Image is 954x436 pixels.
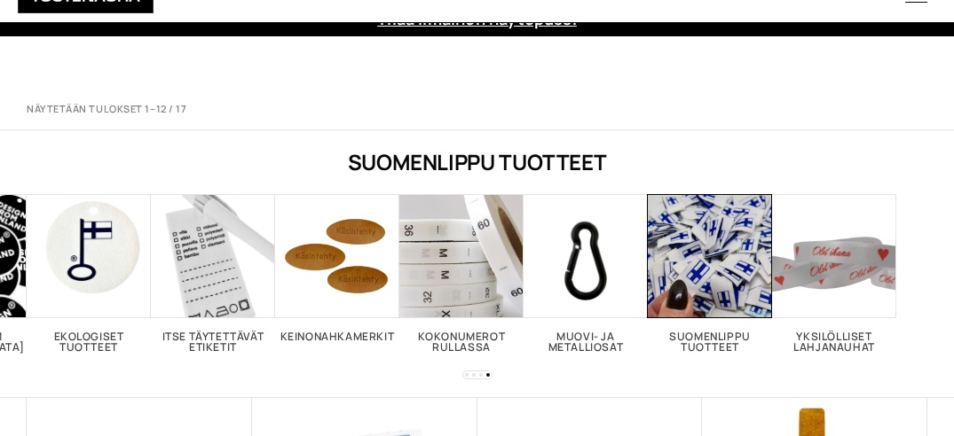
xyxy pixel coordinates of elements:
a: Visit product category Itse täytettävät etiketit [151,194,275,353]
h1: Suomenlippu tuotteet [27,147,927,176]
a: Visit product category Suomenlippu tuotteet [648,194,772,353]
a: Visit product category Kokonumerot rullassa [399,194,524,353]
p: Näytetään tulokset 1–12 / 17 [27,103,186,116]
h2: Ekologiset tuotteet [27,331,151,353]
a: Visit product category Keinonahkamerkit [275,194,399,342]
h2: Keinonahkamerkit [275,331,399,342]
a: Visit product category Yksilölliset lahjanauhat [772,194,896,353]
h2: Muovi- ja metalliosat [524,331,648,353]
a: Visit product category Muovi- ja metalliosat [524,194,648,353]
h2: Kokonumerot rullassa [399,331,524,353]
a: Visit product category Ekologiset tuotteet [27,194,151,353]
h2: Yksilölliset lahjanauhat [772,331,896,353]
h2: Itse täytettävät etiketit [151,331,275,353]
h2: Suomenlippu tuotteet [648,331,772,353]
